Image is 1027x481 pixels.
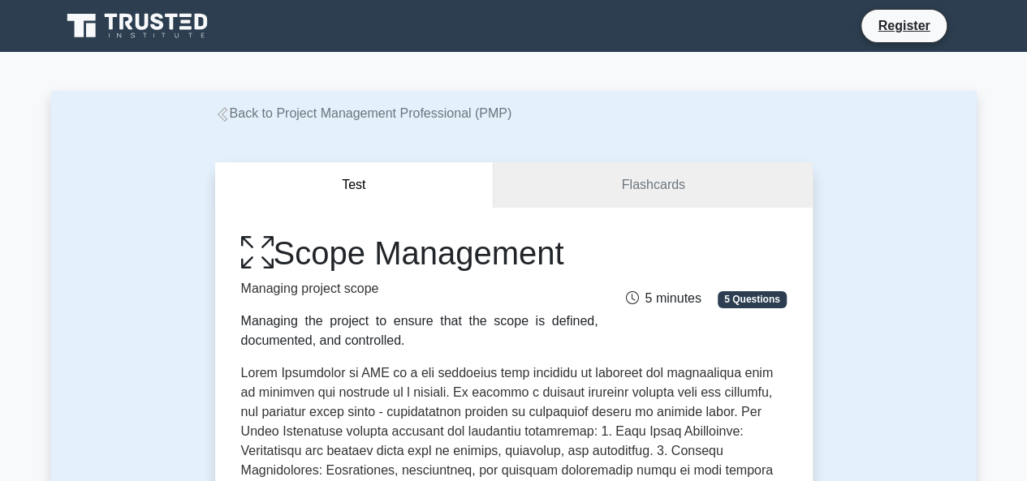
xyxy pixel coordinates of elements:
h1: Scope Management [241,234,598,273]
span: 5 minutes [625,291,701,305]
span: 5 Questions [718,291,786,307]
div: Managing the project to ensure that the scope is defined, documented, and controlled. [241,311,598,350]
button: Test [215,162,494,208]
a: Flashcards [494,162,812,208]
p: Managing project scope [241,279,598,298]
a: Back to Project Management Professional (PMP) [215,106,512,120]
a: Register [868,15,939,36]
